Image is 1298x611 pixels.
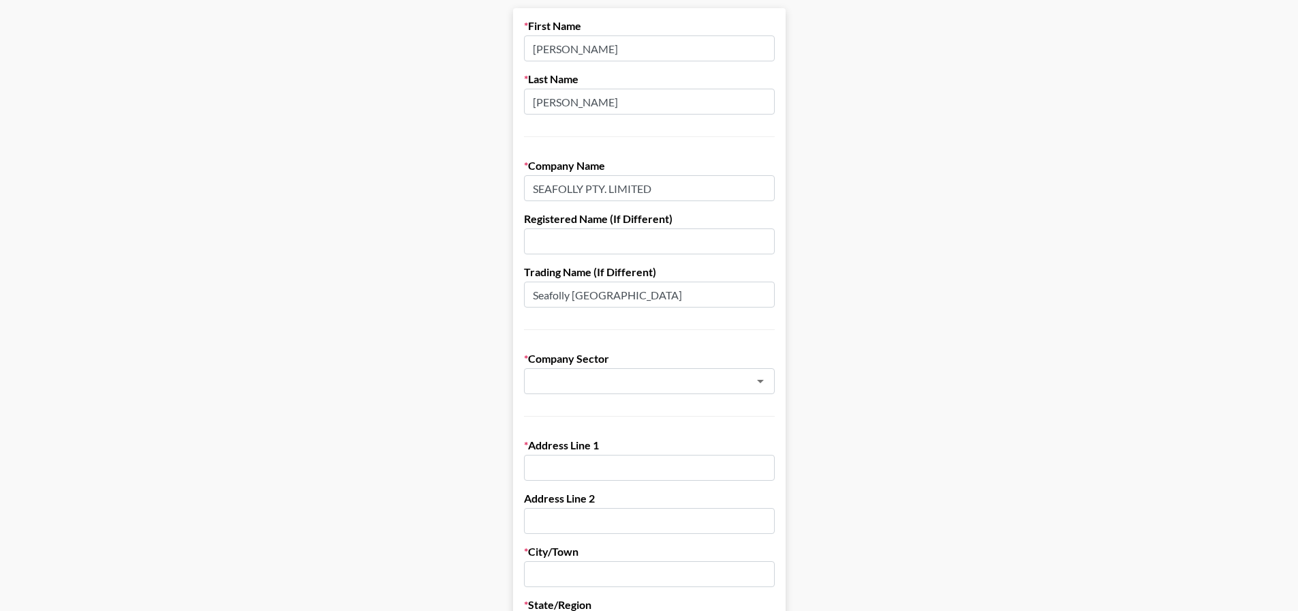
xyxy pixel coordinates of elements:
[524,545,775,558] label: City/Town
[524,352,775,366] label: Company Sector
[524,72,775,86] label: Last Name
[524,492,775,505] label: Address Line 2
[524,19,775,33] label: First Name
[524,438,775,452] label: Address Line 1
[751,372,770,391] button: Open
[524,265,775,279] label: Trading Name (If Different)
[524,159,775,173] label: Company Name
[524,212,775,226] label: Registered Name (If Different)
